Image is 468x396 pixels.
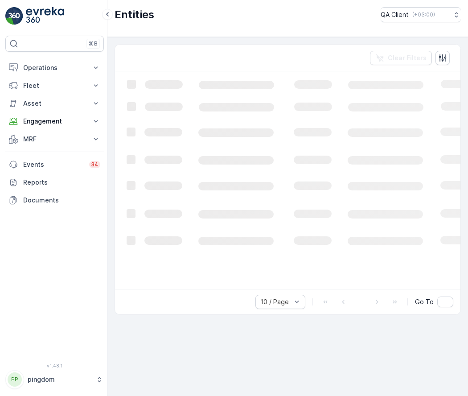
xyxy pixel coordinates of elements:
button: PPpingdom [5,370,104,389]
p: Asset [23,99,86,108]
p: Documents [23,196,100,205]
a: Documents [5,191,104,209]
p: ⌘B [89,40,98,47]
p: Operations [23,63,86,72]
p: ( +03:00 ) [412,11,435,18]
p: pingdom [28,375,91,384]
p: Events [23,160,84,169]
p: Reports [23,178,100,187]
p: 34 [91,161,99,168]
img: logo [5,7,23,25]
button: Clear Filters [370,51,432,65]
p: Fleet [23,81,86,90]
button: Fleet [5,77,104,95]
a: Reports [5,173,104,191]
button: Asset [5,95,104,112]
p: Clear Filters [388,54,427,62]
p: MRF [23,135,86,144]
p: Entities [115,8,154,22]
button: Operations [5,59,104,77]
span: v 1.48.1 [5,363,104,368]
button: QA Client(+03:00) [381,7,461,22]
span: Go To [415,297,434,306]
a: Events34 [5,156,104,173]
button: MRF [5,130,104,148]
p: QA Client [381,10,409,19]
button: Engagement [5,112,104,130]
div: PP [8,372,22,387]
p: Engagement [23,117,86,126]
img: logo_light-DOdMpM7g.png [26,7,64,25]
